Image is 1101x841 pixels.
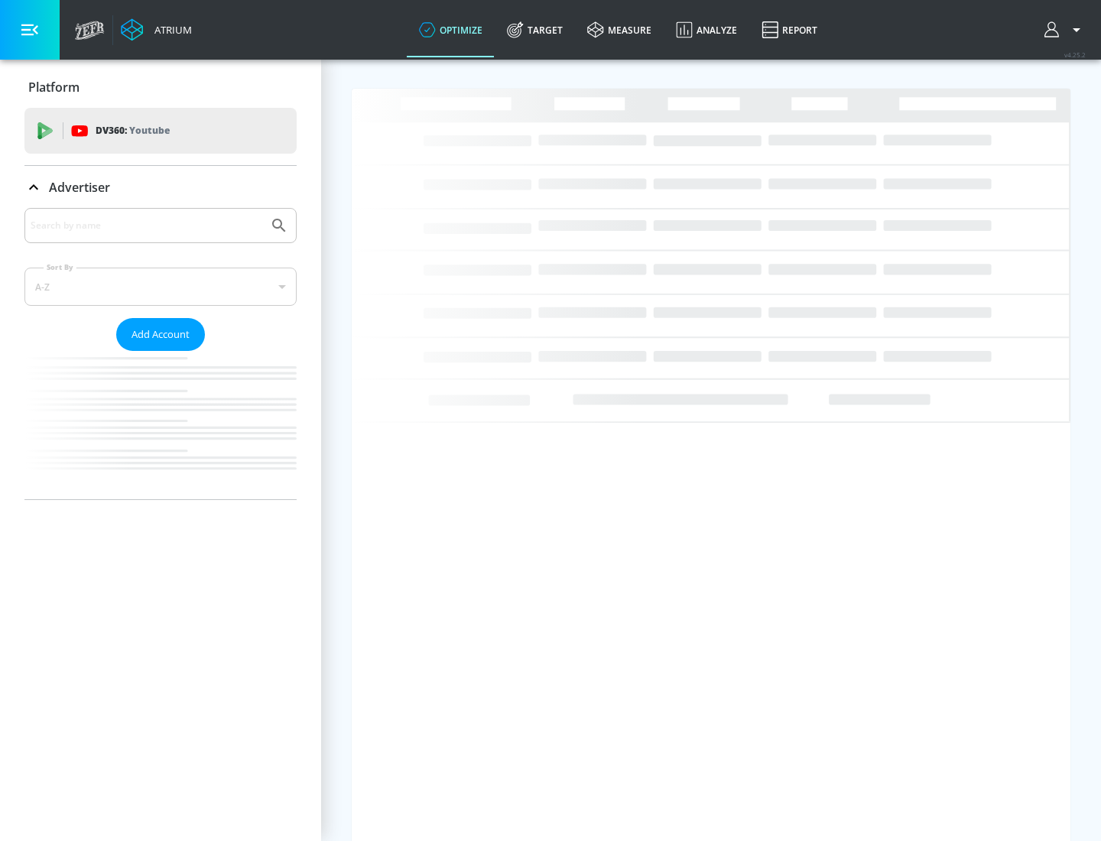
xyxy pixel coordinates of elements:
[49,179,110,196] p: Advertiser
[1064,50,1086,59] span: v 4.25.2
[495,2,575,57] a: Target
[129,122,170,138] p: Youtube
[575,2,664,57] a: measure
[148,23,192,37] div: Atrium
[96,122,170,139] p: DV360:
[24,268,297,306] div: A-Z
[24,351,297,499] nav: list of Advertiser
[24,208,297,499] div: Advertiser
[28,79,80,96] p: Platform
[116,318,205,351] button: Add Account
[121,18,192,41] a: Atrium
[24,166,297,209] div: Advertiser
[31,216,262,235] input: Search by name
[24,108,297,154] div: DV360: Youtube
[664,2,749,57] a: Analyze
[407,2,495,57] a: optimize
[44,262,76,272] label: Sort By
[749,2,830,57] a: Report
[132,326,190,343] span: Add Account
[24,66,297,109] div: Platform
